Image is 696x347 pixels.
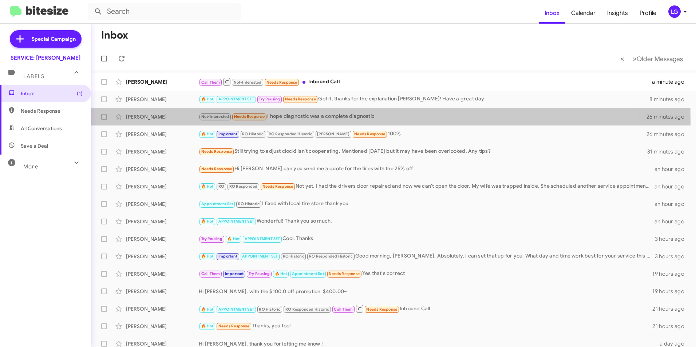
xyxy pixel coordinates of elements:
[259,307,280,312] span: RO Historic
[259,97,280,101] span: Try Pausing
[229,184,257,189] span: RO Responded
[201,80,220,85] span: Call Them
[292,271,324,276] span: Appointment Set
[366,307,397,312] span: Needs Response
[199,322,652,330] div: Thanks, you too!
[126,270,199,278] div: [PERSON_NAME]
[266,80,297,85] span: Needs Response
[655,200,690,208] div: an hour ago
[126,148,199,155] div: [PERSON_NAME]
[126,113,199,120] div: [PERSON_NAME]
[649,96,690,103] div: 8 minutes ago
[285,97,316,101] span: Needs Response
[655,235,690,243] div: 3 hours ago
[283,254,304,259] span: RO Historic
[101,29,128,41] h1: Inbox
[199,147,647,156] div: Still trying to adjust clock! Isn't cooperating. Mentioned [DATE] but it may have been overlooked...
[126,288,199,295] div: [PERSON_NAME]
[77,90,83,97] span: (1)
[601,3,634,24] a: Insights
[647,148,690,155] div: 31 minutes ago
[275,271,287,276] span: 🔥 Hot
[199,165,655,173] div: Hi [PERSON_NAME] can you send me a quote for the tires with the 25% off
[199,77,652,86] div: Inbound Call
[238,202,260,206] span: RO Historic
[634,3,662,24] a: Profile
[249,271,270,276] span: Try Pausing
[126,218,199,225] div: [PERSON_NAME]
[637,55,683,63] span: Older Messages
[620,54,624,63] span: «
[201,271,220,276] span: Call Them
[218,97,254,101] span: APPOINTMENT SET
[126,235,199,243] div: [PERSON_NAME]
[199,130,646,138] div: 100%
[199,112,646,121] div: I hope diagnostic was a complete diagnostic
[227,236,240,241] span: 🔥 Hot
[21,90,83,97] span: Inbox
[201,184,214,189] span: 🔥 Hot
[11,54,80,61] div: SERVICE: [PERSON_NAME]
[199,270,652,278] div: Yes that's correct
[199,252,655,260] div: Good morning, [PERSON_NAME], Absolutely, I can set that up for you. What day and time work best f...
[201,307,214,312] span: 🔥 Hot
[88,3,241,20] input: Search
[126,183,199,190] div: [PERSON_NAME]
[201,132,214,136] span: 🔥 Hot
[652,305,690,312] div: 21 hours ago
[539,3,565,24] a: Inbox
[199,200,655,208] div: I fixed with local tire store thank you
[225,271,244,276] span: Important
[646,113,690,120] div: 26 minutes ago
[21,107,83,115] span: Needs Response
[662,5,688,18] button: LG
[218,184,224,189] span: RO
[201,114,229,119] span: Not-Interested
[126,305,199,312] div: [PERSON_NAME]
[10,30,82,48] a: Special Campaign
[652,78,690,85] div: a minute ago
[126,96,199,103] div: [PERSON_NAME]
[269,132,312,136] span: RO Responded Historic
[201,97,214,101] span: 🔥 Hot
[616,51,629,66] button: Previous
[199,217,655,226] div: Wonderful! Thank you so much.
[354,132,385,136] span: Needs Response
[199,235,655,243] div: Cool. Thanks
[242,254,278,259] span: APPOINTMENT SET
[655,218,690,225] div: an hour ago
[126,323,199,330] div: [PERSON_NAME]
[201,236,222,241] span: Try Pausing
[218,307,254,312] span: APPOINTMENT SET
[201,167,232,171] span: Needs Response
[218,132,237,136] span: Important
[234,114,265,119] span: Needs Response
[201,219,214,224] span: 🔥 Hot
[234,80,262,85] span: Not-Interested
[329,271,360,276] span: Needs Response
[201,202,233,206] span: Appointment Set
[32,35,76,43] span: Special Campaign
[334,307,353,312] span: Call Them
[23,163,38,170] span: More
[21,125,62,132] span: All Conversations
[652,270,690,278] div: 19 hours ago
[565,3,601,24] a: Calendar
[199,304,652,313] div: Inbound Call
[646,131,690,138] div: 26 minutes ago
[652,288,690,295] div: 19 hours ago
[628,51,687,66] button: Next
[199,95,649,103] div: Got it, thanks for the explanation [PERSON_NAME]! Have a great day
[309,254,353,259] span: RO Responded Historic
[218,219,254,224] span: APPOINTMENT SET
[655,165,690,173] div: an hour ago
[201,254,214,259] span: 🔥 Hot
[317,132,349,136] span: [PERSON_NAME]
[21,142,48,149] span: Save a Deal
[218,254,237,259] span: Important
[199,288,652,295] div: Hi [PERSON_NAME], with the $100.0 off promotion $400.00~
[655,183,690,190] div: an hour ago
